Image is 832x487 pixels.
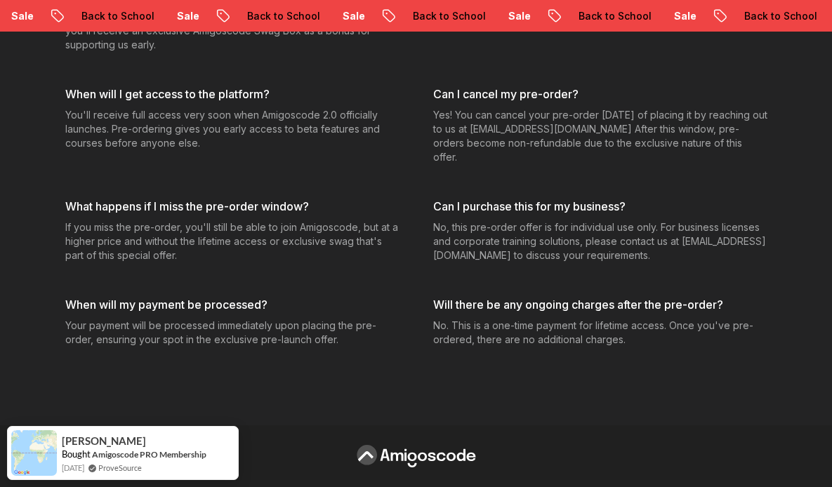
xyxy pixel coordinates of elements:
h3: Will there be any ongoing charges after the pre-order? [433,296,767,313]
h3: Can I cancel my pre-order? [433,86,767,102]
p: Sale [390,9,435,23]
p: Sale [555,9,600,23]
span: Bought [62,448,91,460]
img: provesource social proof notification image [11,430,57,476]
p: Back to School [626,9,721,23]
p: Back to School [128,9,224,23]
h3: When will my payment be processed? [65,296,400,313]
p: If you miss the pre-order, you'll still be able to join Amigoscode, but at a higher price and wit... [65,220,400,262]
h3: Can I purchase this for my business? [433,198,767,215]
a: Amigoscode PRO Membership [92,449,206,460]
p: Your payment will be processed immediately upon placing the pre-order, ensuring your spot in the ... [65,319,400,347]
p: No, this pre-order offer is for individual use only. For business licenses and corporate training... [433,220,767,262]
p: Sale [721,9,766,23]
span: [PERSON_NAME] [62,435,146,447]
p: You'll receive full access very soon when Amigoscode 2.0 officially launches. Pre-ordering gives ... [65,108,400,150]
span: [DATE] [62,462,84,474]
p: No. This is a one-time payment for lifetime access. Once you've pre-ordered, there are no additio... [433,319,767,347]
h3: When will I get access to the platform? [65,86,400,102]
p: Back to School [294,9,390,23]
a: ProveSource [98,462,142,474]
h3: What happens if I miss the pre-order window? [65,198,400,215]
p: Sale [224,9,269,23]
p: Sale [58,9,103,23]
p: Yes! You can cancel your pre-order [DATE] of placing it by reaching out to us at [EMAIL_ADDRESS][... [433,108,767,164]
p: Back to School [460,9,555,23]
